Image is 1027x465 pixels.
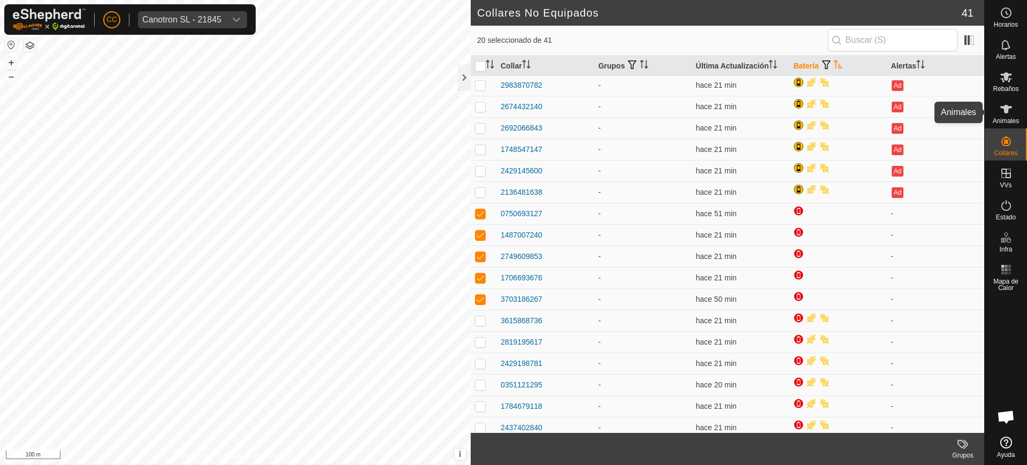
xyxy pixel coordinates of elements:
[887,56,984,77] th: Alertas
[997,452,1015,458] span: Ayuda
[696,295,737,303] span: 23 sept 2025, 16:38
[496,56,594,77] th: Collar
[180,451,242,461] a: Política de Privacidad
[501,187,542,198] div: 2136481638
[459,449,461,459] span: i
[594,160,691,181] td: -
[477,6,962,19] h2: Collares No Equipados
[696,209,737,218] span: 23 sept 2025, 16:38
[834,62,842,70] p-sorticon: Activar para ordenar
[887,374,984,395] td: -
[501,401,542,412] div: 1784679118
[226,11,247,28] div: dropdown trigger
[916,62,925,70] p-sorticon: Activar para ordenar
[13,9,86,31] img: Logo Gallagher
[24,39,36,52] button: Capas del Mapa
[501,208,542,219] div: 0750693127
[996,214,1016,220] span: Estado
[696,402,737,410] span: 23 sept 2025, 17:07
[640,62,648,70] p-sorticon: Activar para ordenar
[696,102,737,111] span: 23 sept 2025, 17:07
[993,86,1018,92] span: Rebaños
[501,272,542,284] div: 1706693676
[996,54,1016,60] span: Alertas
[106,14,117,25] span: CC
[501,422,542,433] div: 2437402840
[892,144,903,155] button: Ad
[696,273,737,282] span: 23 sept 2025, 17:07
[486,62,494,70] p-sorticon: Activar para ordenar
[501,165,542,177] div: 2429145600
[5,70,18,83] button: –
[828,29,957,51] input: Buscar (S)
[501,230,542,241] div: 1487007240
[887,203,984,224] td: -
[594,353,691,374] td: -
[769,62,777,70] p-sorticon: Activar para ordenar
[501,379,542,391] div: 0351121295
[594,288,691,310] td: -
[501,144,542,155] div: 1748547147
[892,123,903,134] button: Ad
[501,101,542,112] div: 2674432140
[696,124,737,132] span: 23 sept 2025, 17:07
[999,246,1012,253] span: Infra
[994,150,1017,156] span: Collares
[501,251,542,262] div: 2749609853
[594,56,691,77] th: Grupos
[594,331,691,353] td: -
[692,56,789,77] th: Última Actualización
[594,224,691,246] td: -
[941,451,984,460] div: Grupos
[5,56,18,69] button: +
[1000,182,1011,188] span: VVs
[696,145,737,154] span: 23 sept 2025, 17:08
[696,338,737,346] span: 23 sept 2025, 17:07
[994,21,1018,28] span: Horarios
[892,102,903,112] button: Ad
[501,337,542,348] div: 2819195617
[696,231,737,239] span: 23 sept 2025, 17:07
[501,80,542,91] div: 2983870782
[594,246,691,267] td: -
[987,278,1024,291] span: Mapa de Calor
[887,224,984,246] td: -
[892,166,903,177] button: Ad
[594,310,691,331] td: -
[594,96,691,117] td: -
[696,423,737,432] span: 23 sept 2025, 17:07
[594,374,691,395] td: -
[696,380,737,389] span: 23 sept 2025, 17:08
[887,246,984,267] td: -
[887,288,984,310] td: -
[594,417,691,438] td: -
[985,432,1027,462] a: Ayuda
[594,139,691,160] td: -
[990,401,1022,433] div: Chat abierto
[501,315,542,326] div: 3615868736
[887,267,984,288] td: -
[892,80,903,91] button: Ad
[696,316,737,325] span: 23 sept 2025, 17:08
[887,353,984,374] td: -
[594,267,691,288] td: -
[255,451,290,461] a: Contáctenos
[696,81,737,89] span: 23 sept 2025, 17:08
[501,123,542,134] div: 2692066843
[696,359,737,368] span: 23 sept 2025, 17:08
[962,5,974,21] span: 41
[142,16,221,24] div: Canotron SL - 21845
[696,188,737,196] span: 23 sept 2025, 17:07
[594,117,691,139] td: -
[594,74,691,96] td: -
[887,417,984,438] td: -
[594,181,691,203] td: -
[501,358,542,369] div: 2429198781
[993,118,1019,124] span: Animales
[887,331,984,353] td: -
[477,35,828,46] span: 20 seleccionado de 41
[138,11,226,28] span: Canotron SL - 21845
[522,62,531,70] p-sorticon: Activar para ordenar
[594,203,691,224] td: -
[789,56,886,77] th: Batería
